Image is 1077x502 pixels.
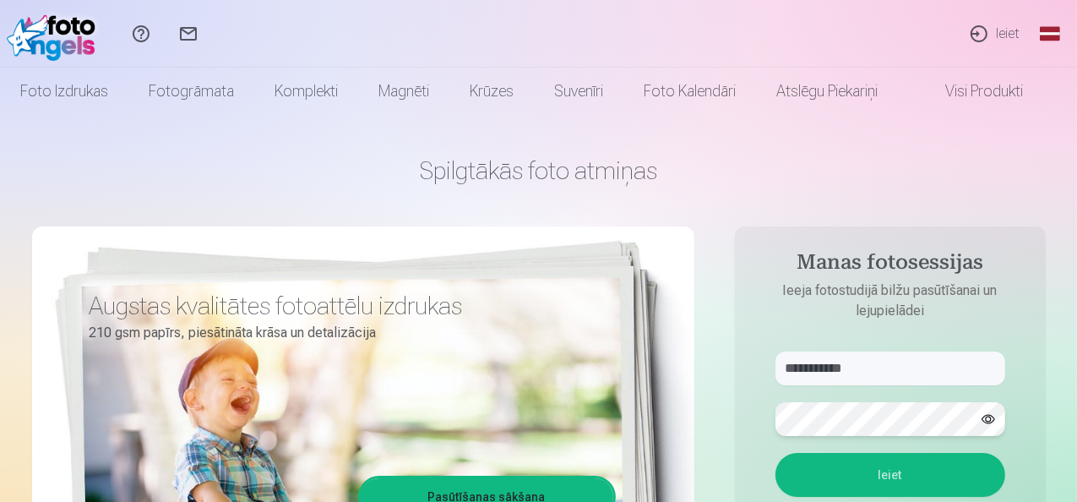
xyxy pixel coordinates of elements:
[32,156,1046,186] h1: Spilgtākās foto atmiņas
[90,291,603,321] h3: Augstas kvalitātes fotoattēlu izdrukas
[90,321,603,345] p: 210 gsm papīrs, piesātināta krāsa un detalizācija
[449,68,534,115] a: Krūzes
[759,281,1022,321] p: Ieeja fotostudijā bilžu pasūtīšanai un lejupielādei
[775,453,1005,497] button: Ieiet
[534,68,623,115] a: Suvenīri
[756,68,898,115] a: Atslēgu piekariņi
[7,7,104,61] img: /fa1
[898,68,1043,115] a: Visi produkti
[623,68,756,115] a: Foto kalendāri
[759,250,1022,281] h4: Manas fotosessijas
[358,68,449,115] a: Magnēti
[128,68,254,115] a: Fotogrāmata
[254,68,358,115] a: Komplekti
